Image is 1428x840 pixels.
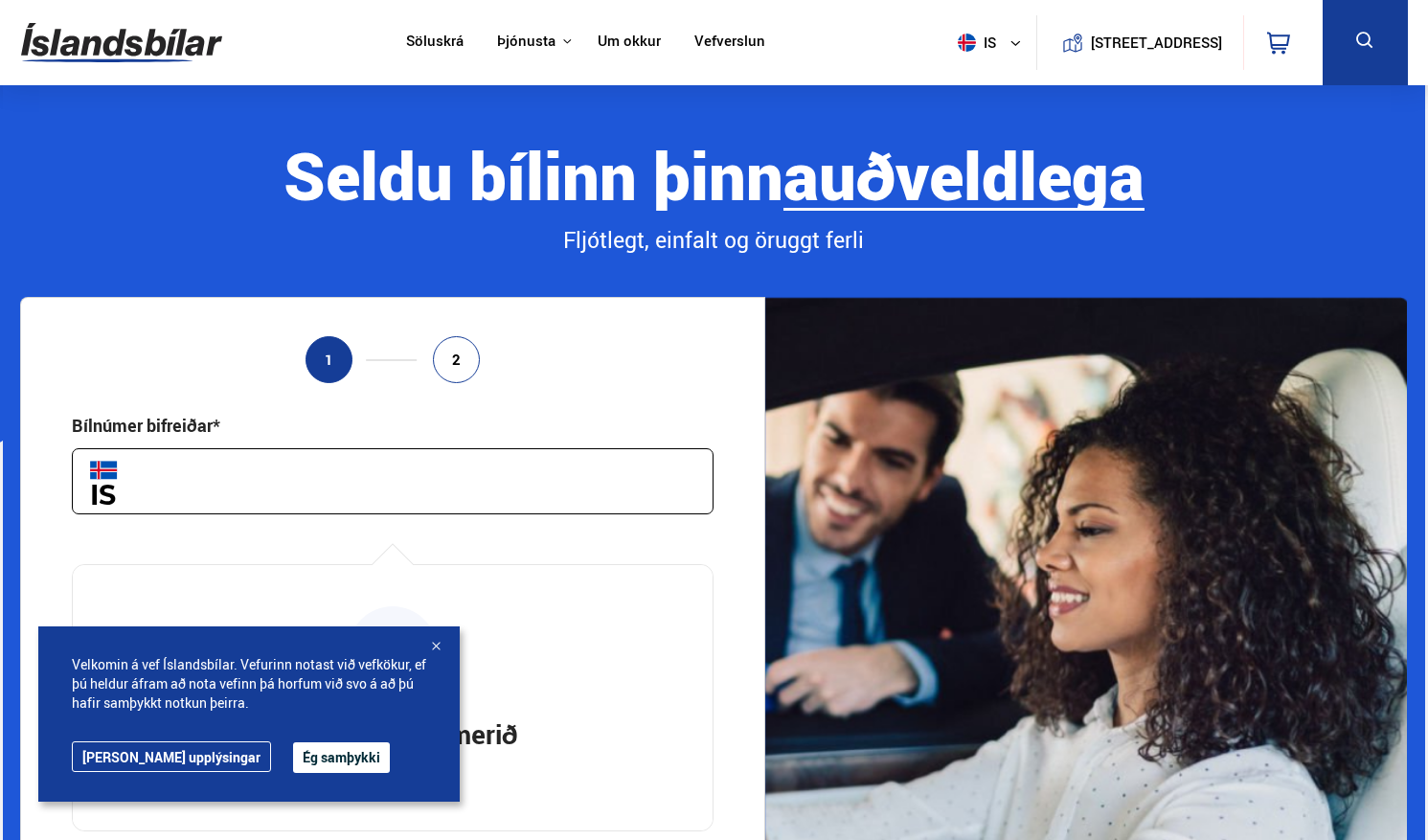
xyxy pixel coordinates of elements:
a: Söluskrá [406,33,464,53]
div: Fljótlegt, einfalt og öruggt ferli [20,224,1407,257]
button: [STREET_ADDRESS] [1099,34,1215,51]
img: G0Ugv5HjCgRt.svg [21,11,222,74]
span: 1 [325,352,333,368]
button: is [950,14,1036,71]
a: Um okkur [598,33,661,53]
div: Seldu bílinn þinn [20,139,1407,211]
b: auðveldlega [783,130,1145,219]
button: Þjónusta [497,33,555,51]
button: Ég samþykki [293,742,390,773]
a: Vefverslun [694,33,765,53]
div: Bílnúmer bifreiðar* [72,414,220,437]
span: Velkomin á vef Íslandsbílar. Vefurinn notast við vefkökur, ef þú heldur áfram að nota vefinn þá h... [72,655,426,713]
img: svg+xml;base64,PHN2ZyB4bWxucz0iaHR0cDovL3d3dy53My5vcmcvMjAwMC9zdmciIHdpZHRoPSI1MTIiIGhlaWdodD0iNT... [958,34,976,52]
a: [PERSON_NAME] upplýsingar [72,741,271,772]
a: [STREET_ADDRESS] [1047,15,1233,70]
span: is [950,34,998,52]
span: 2 [452,352,461,368]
